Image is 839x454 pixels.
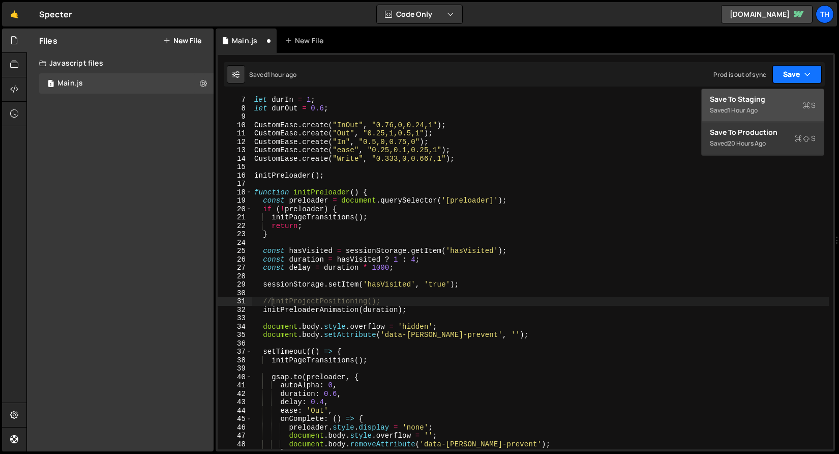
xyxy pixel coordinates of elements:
button: Code Only [377,5,462,23]
div: 45 [218,415,252,423]
div: 33 [218,314,252,323]
div: 43 [218,398,252,407]
div: Main.js [57,79,83,88]
div: 47 [218,432,252,440]
div: 18 [218,188,252,197]
div: 48 [218,440,252,449]
div: 15 [218,163,252,172]
button: Save [772,65,822,83]
div: 39 [218,364,252,373]
div: 26 [218,256,252,264]
h2: Files [39,35,57,46]
div: Saved [710,137,816,150]
div: Main.js [232,36,257,46]
div: Specter [39,8,72,20]
div: 28 [218,272,252,281]
div: 30 [218,289,252,298]
div: 37 [218,348,252,356]
div: 16840/46037.js [39,73,214,94]
div: 17 [218,180,252,188]
div: 44 [218,407,252,415]
div: Javascript files [27,53,214,73]
button: Save to StagingS Saved1 hour ago [702,89,824,122]
div: 35 [218,331,252,339]
div: 27 [218,264,252,272]
div: 21 [218,213,252,222]
div: 19 [218,196,252,205]
div: 32 [218,306,252,315]
div: 29 [218,280,252,289]
div: 31 [218,297,252,306]
div: 40 [218,373,252,382]
div: 41 [218,381,252,390]
div: 7 [218,96,252,104]
div: New File [285,36,327,46]
div: 20 [218,205,252,214]
div: 8 [218,104,252,113]
span: 1 [48,80,54,89]
a: Th [816,5,834,23]
div: 11 [218,129,252,138]
div: 36 [218,339,252,348]
a: 🤙 [2,2,27,26]
span: S [795,133,816,144]
div: 9 [218,112,252,121]
div: 24 [218,239,252,247]
div: 34 [218,323,252,331]
div: 25 [218,247,252,256]
div: 1 hour ago [267,70,297,79]
button: New File [163,37,201,45]
div: 46 [218,423,252,432]
div: 12 [218,138,252,147]
div: Saved [710,104,816,117]
a: [DOMAIN_NAME] [721,5,813,23]
div: 16 [218,172,252,180]
span: S [803,100,816,110]
div: 38 [218,356,252,365]
div: Save to Production [710,127,816,137]
button: Save to ProductionS Saved20 hours ago [702,122,824,155]
div: 13 [218,146,252,155]
div: Saved [249,70,296,79]
div: Save to Staging [710,94,816,104]
div: 22 [218,222,252,231]
div: Prod is out of sync [713,70,766,79]
div: 42 [218,390,252,399]
div: 1 hour ago [728,106,758,115]
div: 23 [218,230,252,239]
div: 20 hours ago [728,139,766,148]
div: 14 [218,155,252,163]
div: 10 [218,121,252,130]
